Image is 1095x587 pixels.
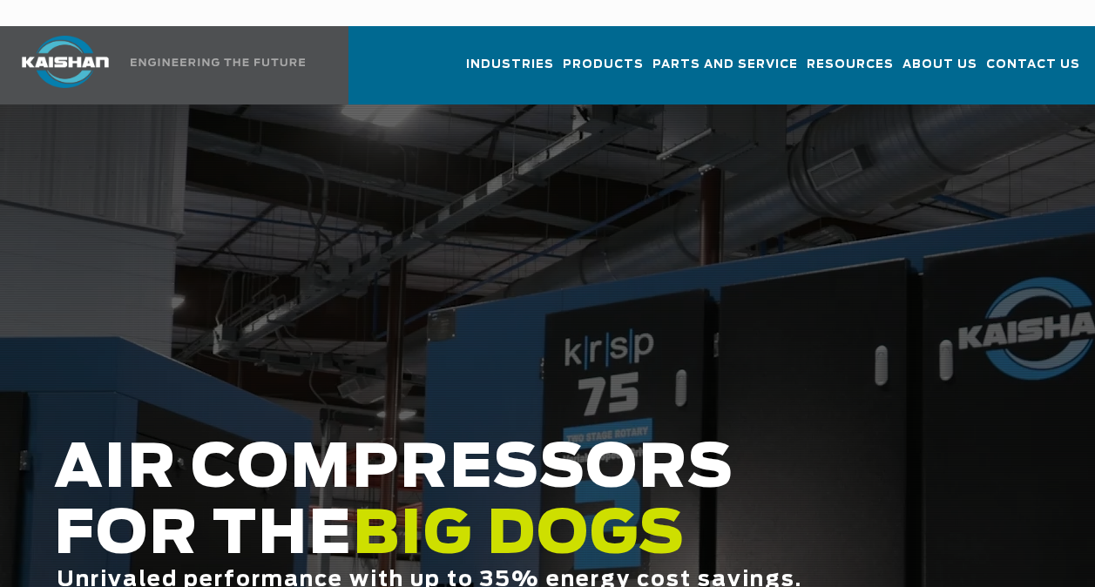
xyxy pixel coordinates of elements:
span: Contact Us [986,55,1080,75]
span: Parts and Service [652,55,798,75]
img: Engineering the future [131,58,305,66]
span: Products [563,55,644,75]
span: BIG DOGS [353,506,686,565]
a: Resources [807,42,894,101]
a: Contact Us [986,42,1080,101]
span: About Us [902,55,977,75]
a: Industries [466,42,554,101]
span: Resources [807,55,894,75]
a: About Us [902,42,977,101]
a: Parts and Service [652,42,798,101]
span: Industries [466,55,554,75]
a: Products [563,42,644,101]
